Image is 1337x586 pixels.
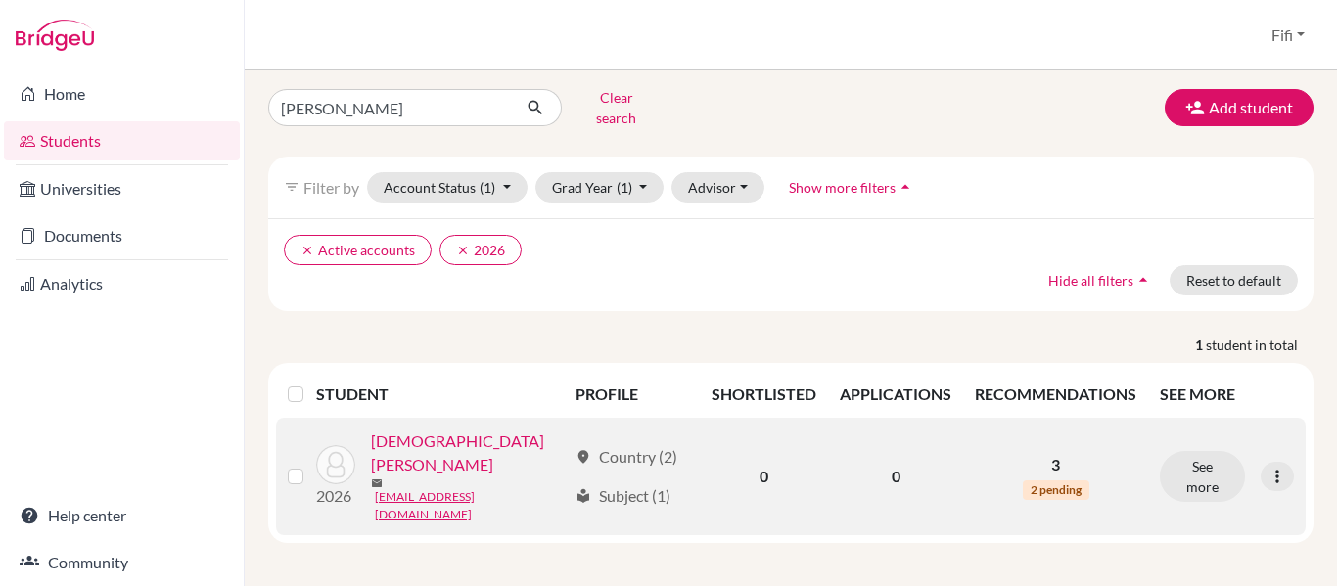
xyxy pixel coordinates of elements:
[1263,17,1314,54] button: Fifi
[16,20,94,51] img: Bridge-U
[789,179,896,196] span: Show more filters
[284,179,300,195] i: filter_list
[1165,89,1314,126] button: Add student
[4,169,240,208] a: Universities
[316,371,564,418] th: STUDENT
[1170,265,1298,295] button: Reset to default
[576,445,677,469] div: Country (2)
[1023,480,1089,500] span: 2 pending
[576,449,591,465] span: location_on
[700,418,828,535] td: 0
[4,543,240,582] a: Community
[268,89,511,126] input: Find student by name...
[4,496,240,535] a: Help center
[975,453,1136,476] p: 3
[4,216,240,255] a: Documents
[1160,451,1245,502] button: See more
[671,172,764,203] button: Advisor
[4,121,240,160] a: Students
[480,179,495,196] span: (1)
[562,82,670,133] button: Clear search
[576,488,591,504] span: local_library
[303,178,359,197] span: Filter by
[1048,272,1133,289] span: Hide all filters
[700,371,828,418] th: SHORTLISTED
[300,244,314,257] i: clear
[456,244,470,257] i: clear
[772,172,932,203] button: Show more filtersarrow_drop_up
[367,172,528,203] button: Account Status(1)
[576,484,670,508] div: Subject (1)
[4,74,240,113] a: Home
[371,477,383,489] span: mail
[535,172,665,203] button: Grad Year(1)
[896,177,915,197] i: arrow_drop_up
[828,418,963,535] td: 0
[371,429,567,476] a: [DEMOGRAPHIC_DATA][PERSON_NAME]
[1195,335,1206,355] strong: 1
[963,371,1148,418] th: RECOMMENDATIONS
[564,371,701,418] th: PROFILE
[1032,265,1170,295] button: Hide all filtersarrow_drop_up
[1206,335,1314,355] span: student in total
[439,235,522,265] button: clear2026
[4,264,240,303] a: Analytics
[1148,371,1306,418] th: SEE MORE
[284,235,432,265] button: clearActive accounts
[617,179,632,196] span: (1)
[316,484,355,508] p: 2026
[828,371,963,418] th: APPLICATIONS
[1133,270,1153,290] i: arrow_drop_up
[375,488,567,523] a: [EMAIL_ADDRESS][DOMAIN_NAME]
[316,445,355,484] img: Christian, Sally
